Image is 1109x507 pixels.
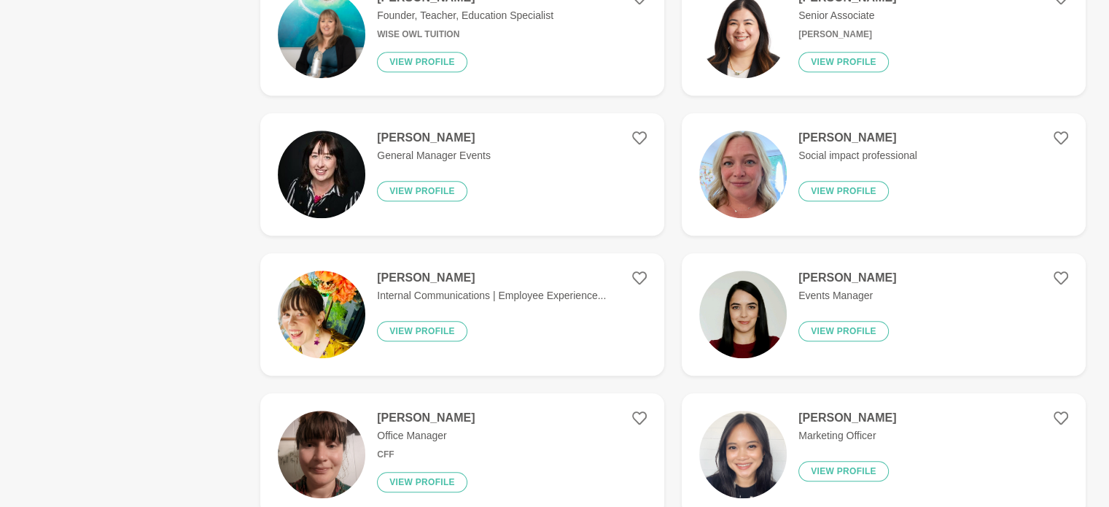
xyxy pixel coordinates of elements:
[798,29,896,40] h6: [PERSON_NAME]
[278,131,365,218] img: 21837c0d11a1f80e466b67059185837be14aa2a2-200x200.jpg
[377,472,467,492] button: View profile
[377,428,475,444] p: Office Manager
[682,253,1086,376] a: [PERSON_NAME]Events ManagerView profile
[377,449,475,460] h6: CFF
[798,148,917,163] p: Social impact professional
[798,131,917,145] h4: [PERSON_NAME]
[377,321,467,341] button: View profile
[278,411,365,498] img: 5f0dd2c04663e1a53394ba4d4fc08dca778c01c3-2417x3079.jpg
[377,8,553,23] p: Founder, Teacher, Education Specialist
[699,131,787,218] img: 7d39a8b2a67dccb0794bbe3a71719d2f39ef039b-2316x3088.jpg
[377,181,467,201] button: View profile
[798,411,896,425] h4: [PERSON_NAME]
[377,148,491,163] p: General Manager Events
[260,113,664,236] a: [PERSON_NAME]General Manager EventsView profile
[377,131,491,145] h4: [PERSON_NAME]
[377,271,606,285] h4: [PERSON_NAME]
[798,181,889,201] button: View profile
[798,428,896,444] p: Marketing Officer
[278,271,365,358] img: 4d496dd89415e9768c19873ca2437b06002b989d-1285x1817.jpg
[798,52,889,72] button: View profile
[377,29,553,40] h6: Wise Owl Tuition
[260,253,664,376] a: [PERSON_NAME]Internal Communications | Employee Experience...View profile
[682,113,1086,236] a: [PERSON_NAME]Social impact professionalView profile
[377,411,475,425] h4: [PERSON_NAME]
[377,288,606,303] p: Internal Communications | Employee Experience...
[377,52,467,72] button: View profile
[798,288,896,303] p: Events Manager
[798,271,896,285] h4: [PERSON_NAME]
[798,8,896,23] p: Senior Associate
[798,321,889,341] button: View profile
[699,411,787,498] img: 2d09354c024d15261095cf84abaf5bc412fb2494-2081x2079.jpg
[699,271,787,358] img: 1ea2b9738d434bc0df16a508f89119961b5c3612-800x800.jpg
[798,461,889,481] button: View profile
